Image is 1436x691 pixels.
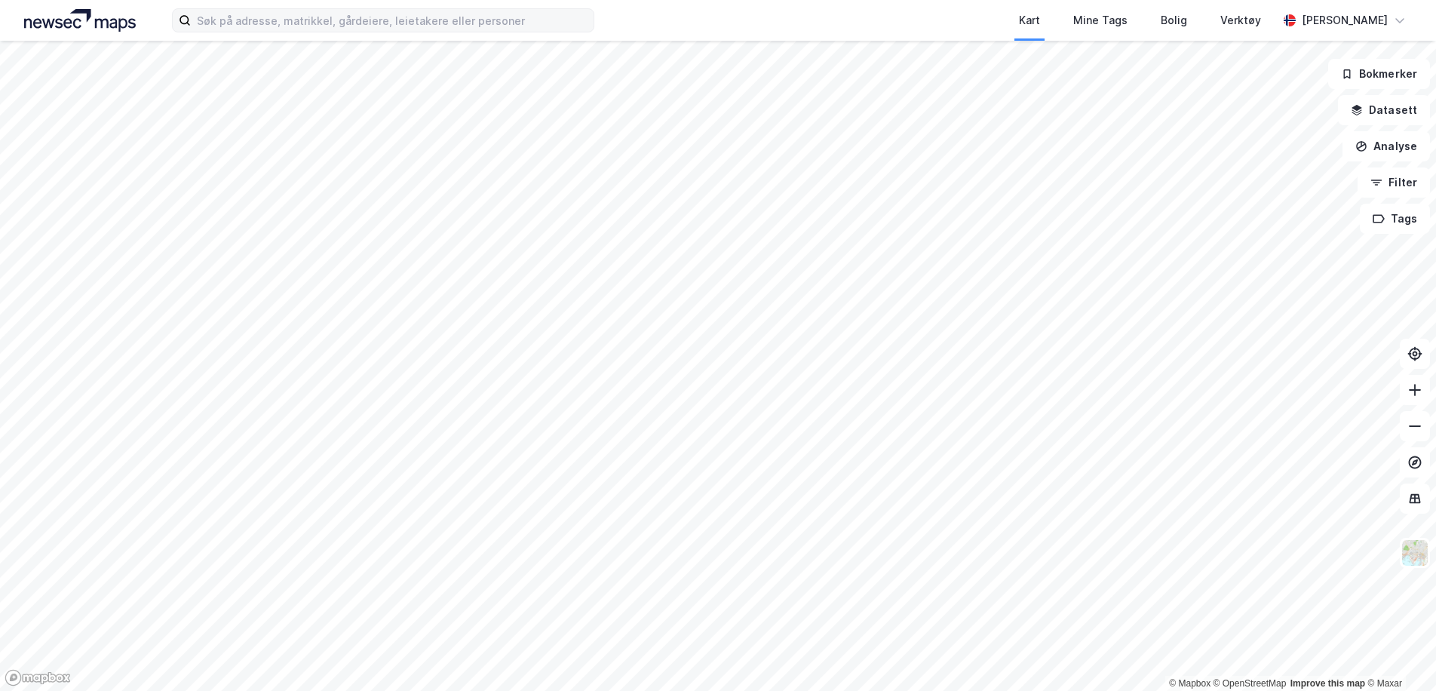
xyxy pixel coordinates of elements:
a: Mapbox [1169,678,1210,689]
iframe: Chat Widget [1361,619,1436,691]
img: logo.a4113a55bc3d86da70a041830d287a7e.svg [24,9,136,32]
div: Kontrollprogram for chat [1361,619,1436,691]
input: Søk på adresse, matrikkel, gårdeiere, leietakere eller personer [191,9,594,32]
button: Tags [1360,204,1430,234]
button: Bokmerker [1328,59,1430,89]
button: Analyse [1342,131,1430,161]
img: Z [1401,539,1429,567]
button: Datasett [1338,95,1430,125]
a: Mapbox homepage [5,669,71,686]
div: Verktøy [1220,11,1261,29]
div: Kart [1019,11,1040,29]
a: OpenStreetMap [1214,678,1287,689]
a: Improve this map [1290,678,1365,689]
div: Mine Tags [1073,11,1128,29]
div: [PERSON_NAME] [1302,11,1388,29]
button: Filter [1358,167,1430,198]
div: Bolig [1161,11,1187,29]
